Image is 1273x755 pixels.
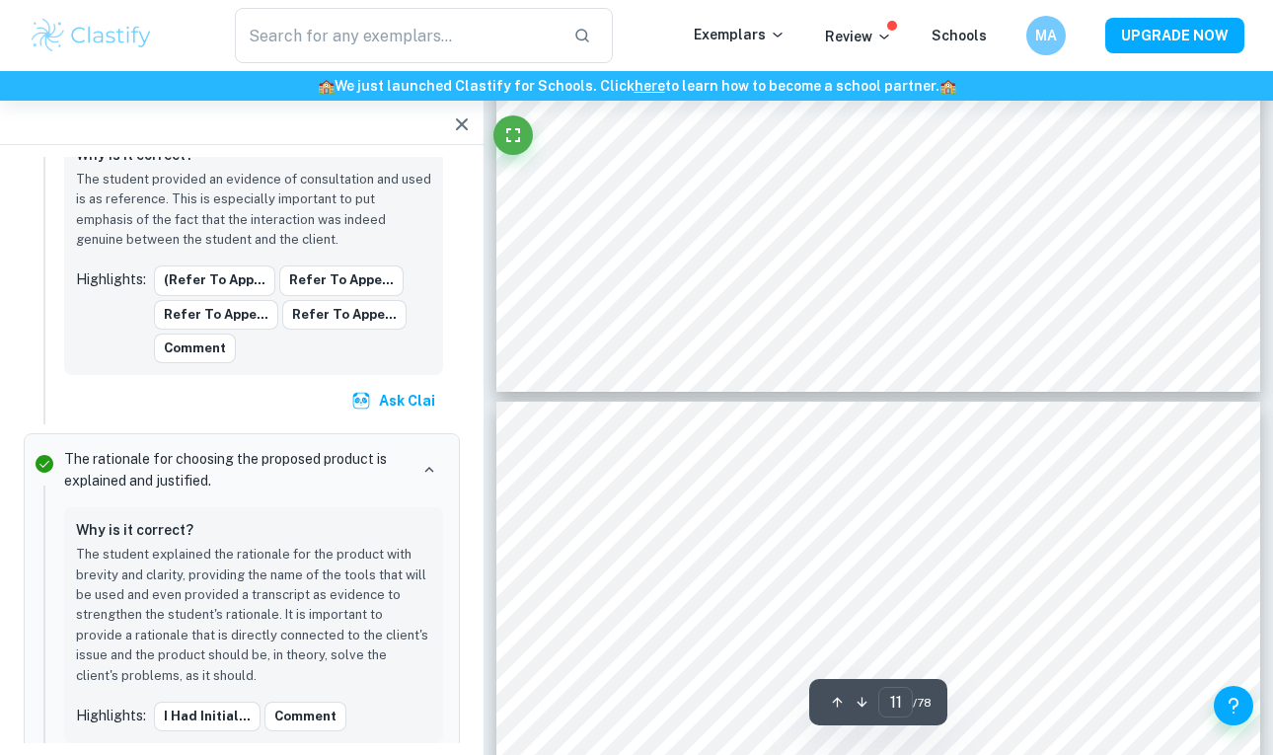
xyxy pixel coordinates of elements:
button: (Refer to App... [154,265,275,295]
a: here [635,78,665,94]
h6: MA [1035,25,1058,46]
button: Report mistake/confusion [421,525,431,535]
p: The rationale for choosing the proposed product is explained and justified. [64,448,408,491]
p: The student provided an evidence of consultation and used is as reference. This is especially imp... [76,170,431,251]
p: Highlights: [76,268,146,290]
button: Ask Clai [347,383,443,418]
button: Comment [264,702,346,731]
input: Search for any exemplars... [235,8,558,63]
p: The student explained the rationale for the product with brevity and clarity, providing the name ... [76,545,431,686]
span: / 78 [913,694,932,712]
h6: We just launched Clastify for Schools. Click to learn how to become a school partner. [4,75,1269,97]
button: Refer to Appe... [279,265,404,295]
button: Comment [154,334,236,363]
button: UPGRADE NOW [1105,18,1244,53]
h6: Why is it correct? [76,519,193,541]
button: Help and Feedback [1214,686,1253,725]
img: clai.svg [351,391,371,411]
p: Exemplars [694,24,786,45]
p: Highlights: [76,705,146,726]
button: Fullscreen [493,115,533,155]
button: Refer to Appe... [282,300,407,330]
svg: Correct [33,452,56,476]
img: Clastify logo [29,16,154,55]
button: MA [1026,16,1066,55]
a: Schools [932,28,987,43]
p: Review [825,26,892,47]
span: 🏫 [939,78,956,94]
button: Refer to Appe... [154,300,278,330]
button: I had initial... [154,702,261,731]
span: 🏫 [318,78,335,94]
